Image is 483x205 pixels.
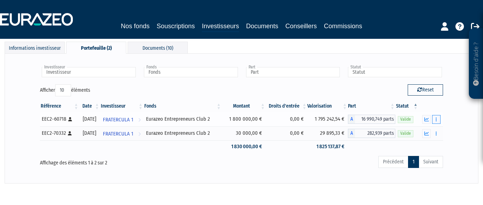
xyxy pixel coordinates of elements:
[157,21,195,31] a: Souscriptions
[222,112,266,126] td: 1 800 000,00 €
[398,116,413,123] span: Valide
[348,115,396,124] div: A - Eurazeo Entrepreneurs Club 2
[324,21,362,31] a: Commissions
[222,126,266,140] td: 30 000,00 €
[348,129,396,138] div: A - Eurazeo Entrepreneurs Club 2
[202,21,239,32] a: Investisseurs
[68,131,72,135] i: [Français] Personne physique
[246,21,278,31] a: Documents
[266,100,307,112] th: Droits d'entrée: activer pour trier la colonne par ordre croissant
[355,129,396,138] span: 282,939 parts
[348,100,396,112] th: Part: activer pour trier la colonne par ordre croissant
[42,129,77,137] div: EEC2-70332
[266,112,307,126] td: 0,00 €
[66,42,126,54] div: Portefeuille (2)
[82,129,98,137] div: [DATE]
[68,117,72,121] i: [Français] Personne physique
[100,100,144,112] th: Investisseur: activer pour trier la colonne par ordre croissant
[82,115,98,123] div: [DATE]
[79,100,100,112] th: Date: activer pour trier la colonne par ordre croissant
[307,100,348,112] th: Valorisation: activer pour trier la colonne par ordre croissant
[40,155,202,167] div: Affichage des éléments 1 à 2 sur 2
[138,113,141,126] i: Voir l'investisseur
[100,126,144,140] a: FRATERCULA 1
[42,115,77,123] div: EEC2-60718
[222,100,266,112] th: Montant: activer pour trier la colonne par ordre croissant
[222,140,266,153] td: 1 830 000,00 €
[307,112,348,126] td: 1 795 242,54 €
[144,100,222,112] th: Fonds: activer pour trier la colonne par ordre croissant
[103,113,133,126] span: FRATERCULA 1
[472,32,480,96] p: Besoin d'aide ?
[146,129,219,137] div: Eurazeo Entrepreneurs Club 2
[408,156,419,168] a: 1
[100,112,144,126] a: FRATERCULA 1
[348,115,355,124] span: A
[40,100,79,112] th: Référence : activer pour trier la colonne par ordre croissant
[307,140,348,153] td: 1 825 137,87 €
[355,115,396,124] span: 16 990,749 parts
[40,84,90,96] label: Afficher éléments
[55,84,71,96] select: Afficheréléments
[5,42,65,53] div: Informations investisseur
[128,42,188,53] div: Documents (10)
[395,100,419,112] th: Statut : activer pour trier la colonne par ordre d&eacute;croissant
[348,129,355,138] span: A
[285,21,317,31] a: Conseillers
[103,127,133,140] span: FRATERCULA 1
[398,130,413,137] span: Valide
[138,127,141,140] i: Voir l'investisseur
[146,115,219,123] div: Eurazeo Entrepreneurs Club 2
[408,84,443,96] button: Reset
[121,21,150,31] a: Nos fonds
[266,126,307,140] td: 0,00 €
[307,126,348,140] td: 29 895,33 €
